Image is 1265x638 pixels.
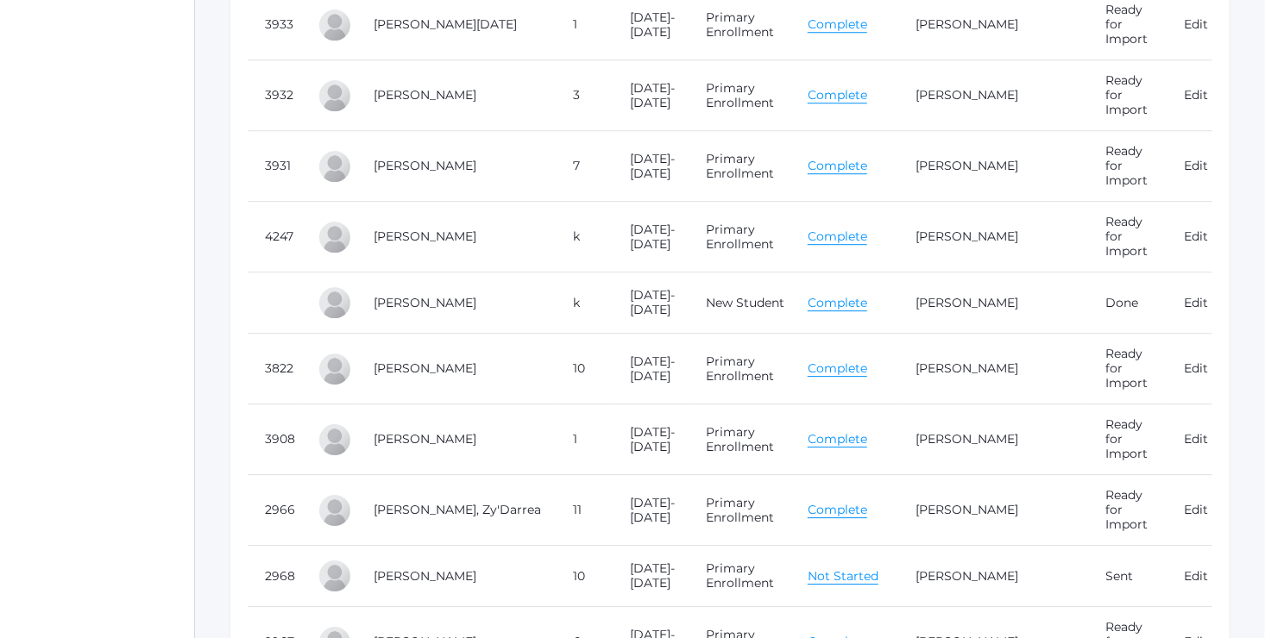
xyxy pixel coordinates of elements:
[1184,502,1208,517] a: Edit
[374,87,476,103] a: [PERSON_NAME]
[808,228,867,245] a: Complete
[318,352,352,386] div: Abby Daniels
[1184,16,1208,32] a: Edit
[556,202,613,272] td: k
[916,502,1019,517] a: [PERSON_NAME]
[808,87,867,103] a: Complete
[1088,131,1167,202] td: Ready for Import
[808,16,867,33] a: Complete
[318,493,352,528] div: Zy'Darrea Davis
[613,546,689,607] td: [DATE]-[DATE]
[374,158,476,173] a: [PERSON_NAME]
[1088,546,1167,607] td: Sent
[556,60,613,131] td: 3
[248,131,300,202] td: 3931
[916,568,1019,584] a: [PERSON_NAME]
[1088,475,1167,546] td: Ready for Import
[1088,334,1167,404] td: Ready for Import
[556,272,613,334] td: k
[689,202,790,272] td: Primary Enrollment
[374,431,476,447] a: [PERSON_NAME]
[613,404,689,475] td: [DATE]-[DATE]
[556,334,613,404] td: 10
[556,404,613,475] td: 1
[1088,272,1167,334] td: Done
[689,546,790,607] td: Primary Enrollment
[248,404,300,475] td: 3908
[556,475,613,546] td: 11
[916,431,1019,447] a: [PERSON_NAME]
[374,502,541,517] a: [PERSON_NAME], Zy'Darrea
[916,360,1019,376] a: [PERSON_NAME]
[808,431,867,447] a: Complete
[916,295,1019,310] a: [PERSON_NAME]
[374,16,517,32] a: [PERSON_NAME][DATE]
[1184,295,1208,310] a: Edit
[689,475,790,546] td: Primary Enrollment
[808,568,878,585] a: Not Started
[689,131,790,202] td: Primary Enrollment
[613,60,689,131] td: [DATE]-[DATE]
[613,272,689,334] td: [DATE]-[DATE]
[916,228,1019,244] a: [PERSON_NAME]
[689,60,790,131] td: Primary Enrollment
[613,334,689,404] td: [DATE]-[DATE]
[1184,158,1208,173] a: Edit
[1184,360,1208,376] a: Edit
[613,202,689,272] td: [DATE]-[DATE]
[916,158,1019,173] a: [PERSON_NAME]
[356,272,556,334] td: [PERSON_NAME]
[318,78,352,113] div: Matthew Chumley
[808,295,867,311] a: Complete
[808,158,867,174] a: Complete
[613,131,689,202] td: [DATE]-[DATE]
[613,475,689,546] td: [DATE]-[DATE]
[318,422,352,457] div: Evelyn Davis
[1184,568,1208,584] a: Edit
[248,202,300,272] td: 4247
[689,272,790,334] td: New Student
[318,8,352,42] div: Noel Chumley
[248,475,300,546] td: 2966
[1088,202,1167,272] td: Ready for Import
[248,546,300,607] td: 2968
[916,87,1019,103] a: [PERSON_NAME]
[1184,228,1208,244] a: Edit
[248,334,300,404] td: 3822
[374,568,476,584] a: [PERSON_NAME]
[1088,404,1167,475] td: Ready for Import
[556,131,613,202] td: 7
[689,404,790,475] td: Primary Enrollment
[374,228,476,244] a: [PERSON_NAME]
[556,546,613,607] td: 10
[808,502,867,518] a: Complete
[318,559,352,593] div: Clara Desonier
[916,16,1019,32] a: [PERSON_NAME]
[808,360,867,377] a: Complete
[1088,60,1167,131] td: Ready for Import
[1184,87,1208,103] a: Edit
[248,60,300,131] td: 3932
[318,220,352,254] div: Julia Crochet
[1184,431,1208,447] a: Edit
[318,149,352,184] div: Mary Ava Chumley
[374,360,476,376] a: [PERSON_NAME]
[689,334,790,404] td: Primary Enrollment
